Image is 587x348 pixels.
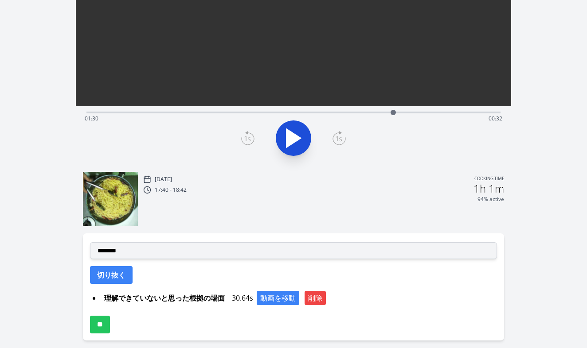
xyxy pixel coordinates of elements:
img: 250911084120_thumb.jpeg [83,172,138,227]
p: 17:40 - 18:42 [155,186,187,193]
button: 動画を移動 [257,291,299,305]
button: 削除 [305,291,326,305]
p: Cooking time [474,175,504,183]
span: 01:30 [85,115,98,122]
span: 理解できていないと思った根拠の場面 [101,291,228,305]
p: 94% active [477,196,504,203]
span: 00:32 [489,115,502,122]
div: 30.64s [101,291,497,305]
h2: 1h 1m [474,183,504,194]
p: [DATE] [155,176,172,183]
button: 切り抜く [90,266,133,284]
